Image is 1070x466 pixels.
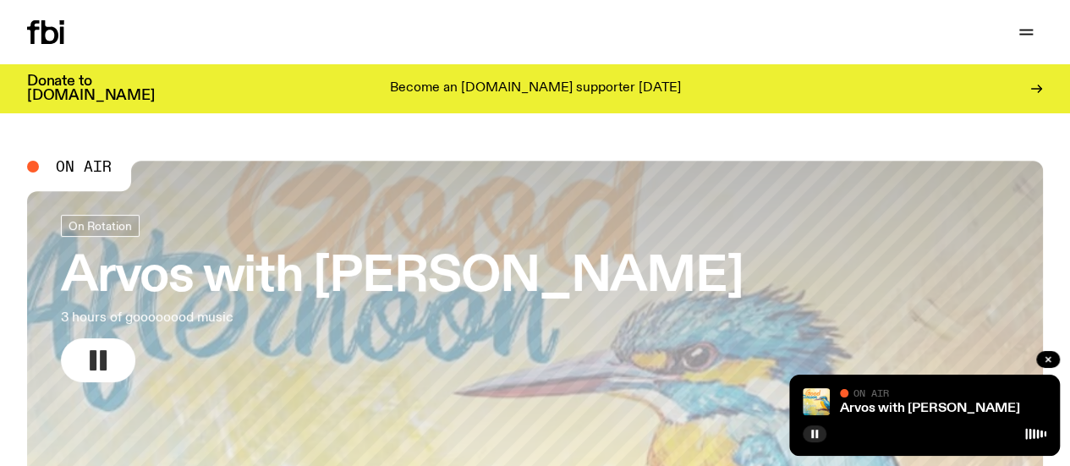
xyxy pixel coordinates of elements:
a: Arvos with [PERSON_NAME]3 hours of goooooood music [61,215,743,382]
a: On Rotation [61,215,140,237]
h3: Arvos with [PERSON_NAME] [61,254,743,301]
span: On Air [853,387,889,398]
a: Arvos with [PERSON_NAME] [840,402,1020,415]
h3: Donate to [DOMAIN_NAME] [27,74,155,103]
p: Become an [DOMAIN_NAME] supporter [DATE] [390,81,681,96]
p: 3 hours of goooooood music [61,308,494,328]
span: On Rotation [69,220,132,233]
span: On Air [56,159,112,174]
